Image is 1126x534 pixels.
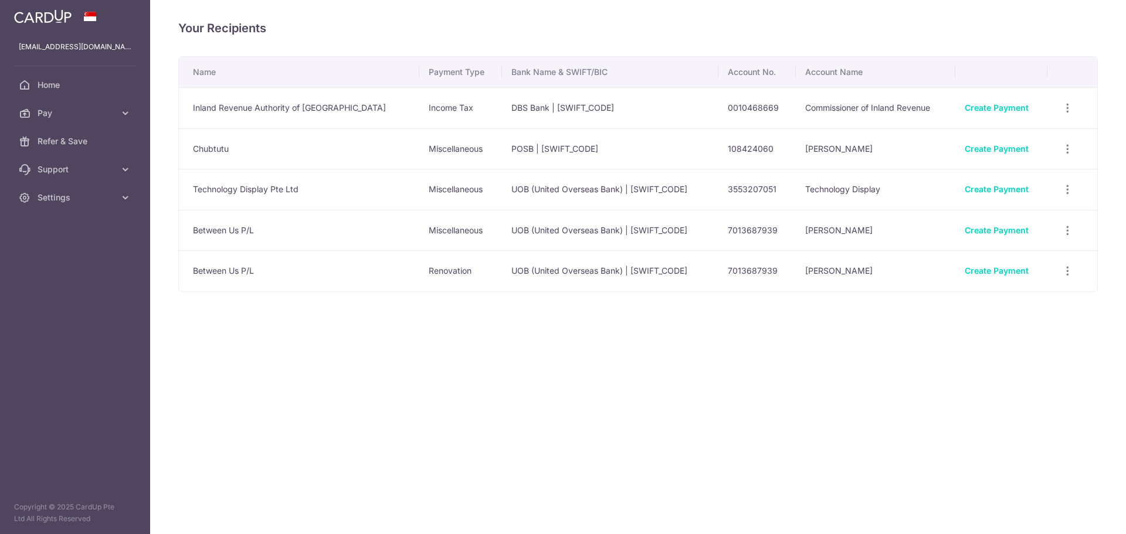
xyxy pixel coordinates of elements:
th: Account No. [718,57,796,87]
td: POSB | [SWIFT_CODE] [502,128,718,169]
a: Create Payment [965,225,1029,235]
a: Create Payment [965,103,1029,113]
td: 108424060 [718,128,796,169]
a: Create Payment [965,266,1029,275]
td: Inland Revenue Authority of [GEOGRAPHIC_DATA] [179,87,419,128]
td: 7013687939 [718,210,796,251]
th: Account Name [796,57,955,87]
td: UOB (United Overseas Bank) | [SWIFT_CODE] [502,210,718,251]
span: Settings [38,192,115,203]
td: Chubtutu [179,128,419,169]
td: Income Tax [419,87,502,128]
th: Bank Name & SWIFT/BIC [502,57,718,87]
span: Support [38,164,115,175]
td: [PERSON_NAME] [796,210,955,251]
td: Commissioner of Inland Revenue [796,87,955,128]
td: Miscellaneous [419,210,502,251]
h4: Your Recipients [178,19,1098,38]
th: Name [179,57,419,87]
td: UOB (United Overseas Bank) | [SWIFT_CODE] [502,250,718,291]
td: Miscellaneous [419,128,502,169]
p: [EMAIL_ADDRESS][DOMAIN_NAME] [19,41,131,53]
span: Home [38,79,115,91]
td: Between Us P/L [179,210,419,251]
td: Between Us P/L [179,250,419,291]
td: 0010468669 [718,87,796,128]
img: CardUp [14,9,72,23]
td: UOB (United Overseas Bank) | [SWIFT_CODE] [502,169,718,210]
td: Renovation [419,250,502,291]
td: Miscellaneous [419,169,502,210]
td: DBS Bank | [SWIFT_CODE] [502,87,718,128]
td: Technology Display Pte Ltd [179,169,419,210]
td: 7013687939 [718,250,796,291]
span: Refer & Save [38,135,115,147]
td: [PERSON_NAME] [796,128,955,169]
td: [PERSON_NAME] [796,250,955,291]
th: Payment Type [419,57,502,87]
a: Create Payment [965,184,1029,194]
td: 3553207051 [718,169,796,210]
td: Technology Display [796,169,955,210]
span: Pay [38,107,115,119]
a: Create Payment [965,144,1029,154]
